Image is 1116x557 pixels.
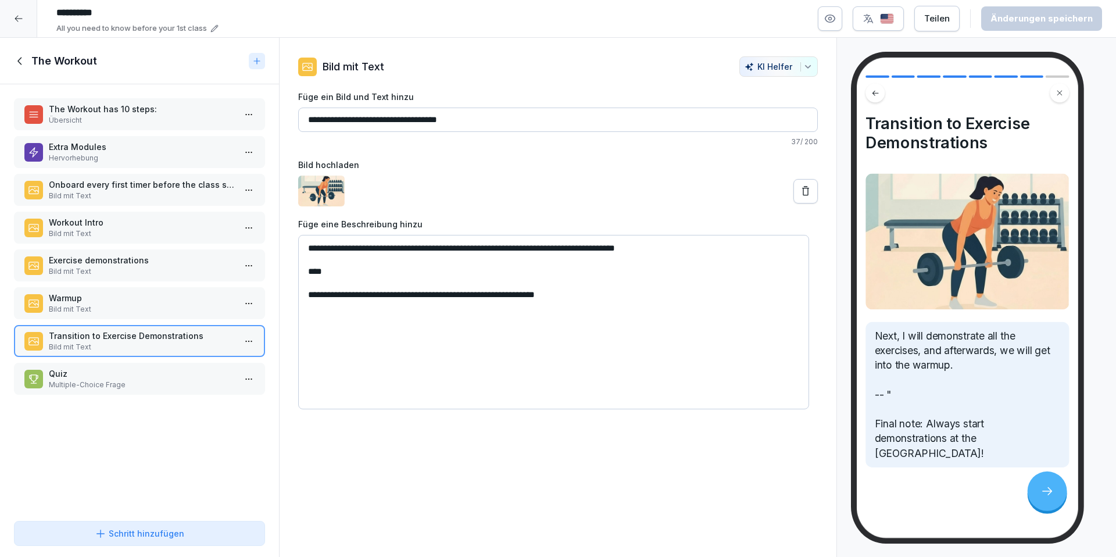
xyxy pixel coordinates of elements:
p: Exercise demonstrations [49,254,235,266]
div: WarmupBild mit Text [14,287,265,319]
p: Multiple-Choice Frage [49,380,235,390]
div: Exercise demonstrationsBild mit Text [14,249,265,281]
p: 37 / 200 [298,137,818,147]
button: Schritt hinzufügen [14,521,265,546]
p: Bild mit Text [323,59,384,74]
p: Next, I will demonstrate all the exercises, and afterwards, we will get into the warmup. -- " Fin... [875,329,1060,460]
h1: The Workout [31,54,97,68]
img: Bild und Text Vorschau [865,174,1069,310]
p: Bild mit Text [49,342,235,352]
label: Füge eine Beschreibung hinzu [298,218,818,230]
p: Hervorhebung [49,153,235,163]
button: Änderungen speichern [981,6,1102,31]
div: Schritt hinzufügen [95,527,184,540]
label: Bild hochladen [298,159,818,171]
p: Warmup [49,292,235,304]
div: Workout IntroBild mit Text [14,212,265,244]
button: KI Helfer [739,56,818,77]
p: Quiz [49,367,235,380]
div: Änderungen speichern [990,12,1093,25]
p: Bild mit Text [49,228,235,239]
p: Onboard every first timer before the class starts [49,178,235,191]
p: Workout Intro [49,216,235,228]
div: Teilen [924,12,950,25]
div: Extra ModulesHervorhebung [14,136,265,168]
div: The Workout has 10 steps:Übersicht [14,98,265,130]
button: Teilen [914,6,960,31]
img: wfal174s124m2pkkixmhqsxs.png [298,176,345,206]
div: Transition to Exercise DemonstrationsBild mit Text [14,325,265,357]
p: Übersicht [49,115,235,126]
img: us.svg [880,13,894,24]
p: Bild mit Text [49,191,235,201]
label: Füge ein Bild und Text hinzu [298,91,818,103]
p: Extra Modules [49,141,235,153]
p: All you need to know before your 1st class [56,23,207,34]
h4: Transition to Exercise Demonstrations [865,114,1069,152]
p: Bild mit Text [49,304,235,315]
p: Bild mit Text [49,266,235,277]
p: The Workout has 10 steps: [49,103,235,115]
p: Transition to Exercise Demonstrations [49,330,235,342]
div: KI Helfer [745,62,813,72]
div: Onboard every first timer before the class startsBild mit Text [14,174,265,206]
div: QuizMultiple-Choice Frage [14,363,265,395]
